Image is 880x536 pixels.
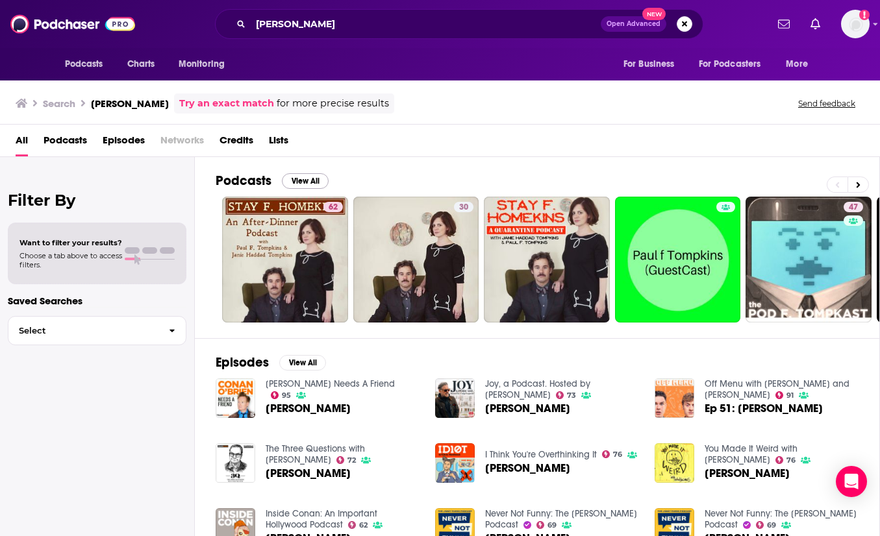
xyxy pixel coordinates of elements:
[8,316,186,345] button: Select
[536,521,557,529] a: 69
[266,468,351,479] span: [PERSON_NAME]
[756,521,777,529] a: 69
[119,52,163,77] a: Charts
[601,16,666,32] button: Open AdvancedNew
[786,393,794,398] span: 91
[705,403,823,414] span: Ep 51: [PERSON_NAME]
[485,463,570,474] a: Paul F. Tompkins
[841,10,870,38] span: Logged in as WorldWide452
[705,403,823,414] a: Ep 51: Paul F. Tompkins
[690,52,780,77] button: open menu
[266,443,365,465] a: The Three Questions with Andy Richter
[786,55,808,73] span: More
[353,197,479,323] a: 30
[216,443,255,483] img: Paul F. Tompkins
[282,173,329,189] button: View All
[216,354,326,371] a: EpisodesView All
[266,468,351,479] a: Paul F. Tompkins
[556,391,577,399] a: 73
[775,391,794,399] a: 91
[859,10,870,20] svg: Add a profile image
[746,197,872,323] a: 47
[435,443,475,483] img: Paul F. Tompkins
[841,10,870,38] button: Show profile menu
[435,378,475,418] img: Paul F. Tompkins
[91,97,169,110] h3: [PERSON_NAME]
[336,456,357,464] a: 72
[607,21,660,27] span: Open Advanced
[179,96,274,111] a: Try an exact match
[216,354,269,371] h2: Episodes
[705,508,857,530] a: Never Not Funny: The Jimmy Pardo Podcast
[459,201,468,214] span: 30
[8,295,186,307] p: Saved Searches
[836,466,867,497] div: Open Intercom Messenger
[547,522,557,528] span: 69
[10,12,135,36] img: Podchaser - Follow, Share and Rate Podcasts
[277,96,389,111] span: for more precise results
[282,393,291,398] span: 95
[220,130,253,156] a: Credits
[170,52,242,77] button: open menu
[359,522,368,528] span: 62
[347,457,356,463] span: 72
[271,391,292,399] a: 95
[767,522,776,528] span: 69
[705,468,790,479] a: Paul F. Tompkins
[266,508,377,530] a: Inside Conan: An Important Hollywood Podcast
[16,130,28,156] a: All
[655,378,694,418] img: Ep 51: Paul F. Tompkins
[269,130,288,156] a: Lists
[794,98,859,109] button: Send feedback
[44,130,87,156] a: Podcasts
[19,238,122,247] span: Want to filter your results?
[266,403,351,414] span: [PERSON_NAME]
[454,202,473,212] a: 30
[216,378,255,418] img: Paul F. Tompkins
[775,456,796,464] a: 76
[705,443,798,465] a: You Made It Weird with Pete Holmes
[655,443,694,483] img: Paul F. Tompkins
[19,251,122,269] span: Choose a tab above to access filters.
[160,130,204,156] span: Networks
[8,191,186,210] h2: Filter By
[179,55,225,73] span: Monitoring
[642,8,666,20] span: New
[485,508,637,530] a: Never Not Funny: The Jimmy Pardo Podcast
[329,201,338,214] span: 62
[323,202,343,212] a: 62
[216,173,271,189] h2: Podcasts
[849,201,858,214] span: 47
[705,468,790,479] span: [PERSON_NAME]
[485,463,570,474] span: [PERSON_NAME]
[485,449,597,460] a: I Think You're Overthinking It
[43,97,75,110] h3: Search
[602,450,623,458] a: 76
[567,393,576,398] span: 73
[613,452,622,457] span: 76
[103,130,145,156] a: Episodes
[841,10,870,38] img: User Profile
[485,403,570,414] a: Paul F. Tompkins
[266,403,351,414] a: Paul F. Tompkins
[222,197,348,323] a: 62
[699,55,761,73] span: For Podcasters
[485,378,590,400] a: Joy, a Podcast. Hosted by Craig Ferguson
[786,457,796,463] span: 76
[705,378,849,400] a: Off Menu with Ed Gamble and James Acaster
[215,9,703,39] div: Search podcasts, credits, & more...
[65,55,103,73] span: Podcasts
[777,52,824,77] button: open menu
